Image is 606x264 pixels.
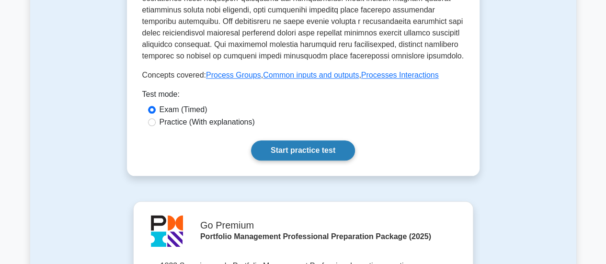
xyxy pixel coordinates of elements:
a: Start practice test [251,140,355,161]
a: Process Groups [206,71,261,79]
a: Common inputs and outputs [263,71,359,79]
label: Exam (Timed) [160,104,207,115]
div: Test mode: [142,89,464,104]
label: Practice (With explanations) [160,116,255,128]
a: Processes Interactions [361,71,439,79]
p: Concepts covered: , , [142,69,439,81]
